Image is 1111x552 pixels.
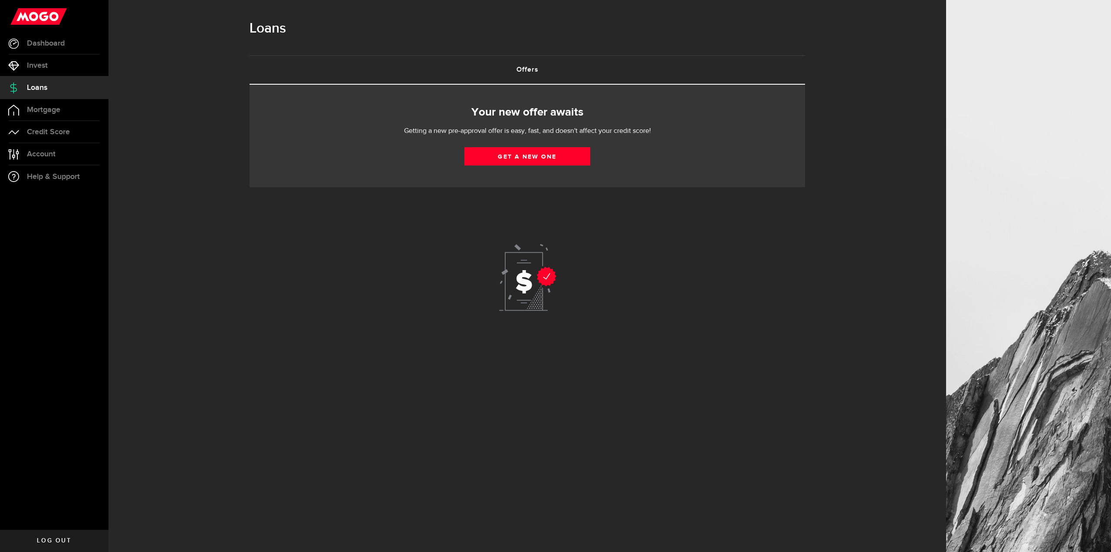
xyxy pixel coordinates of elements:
span: Invest [27,62,48,69]
a: Offers [250,56,805,84]
iframe: LiveChat chat widget [1075,516,1111,552]
ul: Tabs Navigation [250,55,805,85]
span: Log out [37,538,71,544]
span: Account [27,150,56,158]
span: Help & Support [27,173,80,181]
h1: Loans [250,17,805,40]
p: Getting a new pre-approval offer is easy, fast, and doesn't affect your credit score! [378,126,677,136]
span: Loans [27,84,47,92]
span: Dashboard [27,40,65,47]
a: Get a new one [464,147,590,165]
span: Mortgage [27,106,60,114]
h2: Your new offer awaits [263,103,792,122]
span: Credit Score [27,128,70,136]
